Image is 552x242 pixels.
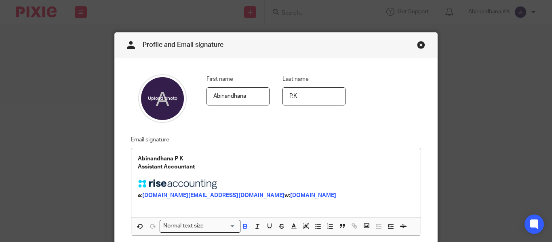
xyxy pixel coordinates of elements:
[206,75,233,83] label: First name
[284,193,290,198] strong: w:
[290,193,336,198] a: [DOMAIN_NAME]
[131,136,169,144] label: Email signature
[138,179,219,189] img: Image
[282,75,309,83] label: Last name
[138,156,183,162] strong: Abinandhana P K
[138,164,195,170] strong: Assistant Accountant
[206,222,236,230] input: Search for option
[138,193,142,198] strong: e:
[143,42,223,48] span: Profile and Email signature
[162,222,206,230] span: Normal text size
[160,220,240,232] div: Search for option
[417,41,425,52] a: Close this dialog window
[142,193,284,198] a: [DOMAIN_NAME][EMAIL_ADDRESS][DOMAIN_NAME]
